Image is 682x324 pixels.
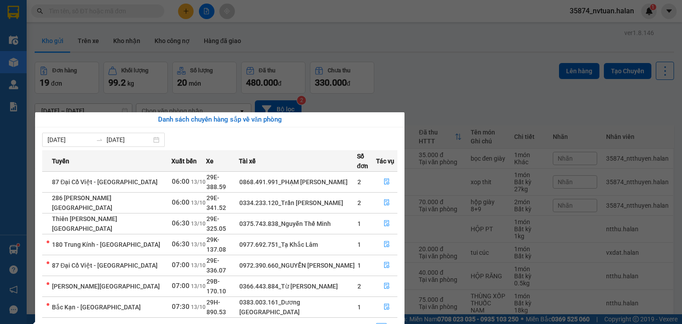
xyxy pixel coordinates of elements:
[384,178,390,186] span: file-done
[206,278,226,295] span: 29B-170.10
[239,156,256,166] span: Tài xế
[52,304,141,311] span: Bắc Kạn - [GEOGRAPHIC_DATA]
[357,283,361,290] span: 2
[206,236,226,253] span: 29K-137.08
[377,196,397,210] button: file-done
[377,175,397,189] button: file-done
[239,219,356,229] div: 0375.743.838_Nguyễn Thế Minh
[357,178,361,186] span: 2
[206,215,226,232] span: 29E-325.05
[239,261,356,270] div: 0972.390.660_NGUYỄN [PERSON_NAME]
[206,174,226,190] span: 29E-388.59
[191,241,206,248] span: 13/10
[357,199,361,206] span: 2
[52,283,160,290] span: [PERSON_NAME][GEOGRAPHIC_DATA]
[357,151,376,171] span: Số đơn
[172,198,190,206] span: 06:00
[96,136,103,143] span: swap-right
[191,221,206,227] span: 13/10
[384,262,390,269] span: file-done
[206,257,226,274] span: 29E-336.07
[239,198,356,208] div: 0334.233.120_Trần [PERSON_NAME]
[171,156,197,166] span: Xuất bến
[239,240,356,249] div: 0977.692.751_Tạ Khắc Lâm
[52,178,158,186] span: 87 Đại Cồ Việt - [GEOGRAPHIC_DATA]
[172,261,190,269] span: 07:00
[191,179,206,185] span: 13/10
[239,281,356,291] div: 0366.443.884_Từ [PERSON_NAME]
[377,300,397,314] button: file-done
[377,279,397,293] button: file-done
[384,283,390,290] span: file-done
[52,194,112,211] span: 286 [PERSON_NAME][GEOGRAPHIC_DATA]
[206,194,226,211] span: 29E-341.52
[172,219,190,227] span: 06:30
[107,135,151,145] input: Đến ngày
[172,240,190,248] span: 06:30
[377,258,397,273] button: file-done
[48,135,92,145] input: Từ ngày
[172,303,190,311] span: 07:30
[357,304,361,311] span: 1
[172,282,190,290] span: 07:00
[239,297,356,317] div: 0383.003.161_Dương [GEOGRAPHIC_DATA]
[206,299,226,316] span: 29H-890.53
[52,241,160,248] span: 180 Trung Kính - [GEOGRAPHIC_DATA]
[191,262,206,269] span: 13/10
[377,237,397,252] button: file-done
[357,241,361,248] span: 1
[384,199,390,206] span: file-done
[357,220,361,227] span: 1
[384,304,390,311] span: file-done
[239,177,356,187] div: 0868.491.991_PHẠM [PERSON_NAME]
[191,283,206,289] span: 13/10
[96,136,103,143] span: to
[52,215,117,232] span: Thiên [PERSON_NAME][GEOGRAPHIC_DATA]
[172,178,190,186] span: 06:00
[42,115,397,125] div: Danh sách chuyến hàng sắp về văn phòng
[52,262,158,269] span: 87 Đại Cồ Việt - [GEOGRAPHIC_DATA]
[384,241,390,248] span: file-done
[384,220,390,227] span: file-done
[376,156,394,166] span: Tác vụ
[191,304,206,310] span: 13/10
[52,156,69,166] span: Tuyến
[377,217,397,231] button: file-done
[357,262,361,269] span: 1
[191,200,206,206] span: 13/10
[206,156,214,166] span: Xe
